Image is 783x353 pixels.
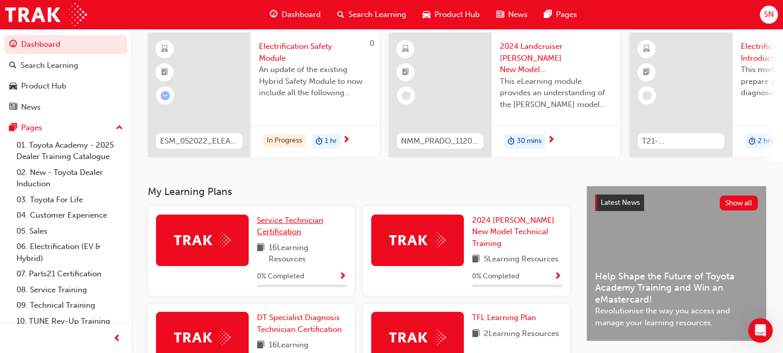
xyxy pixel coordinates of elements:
a: news-iconNews [488,4,536,25]
img: Trak [174,232,231,248]
span: search-icon [337,8,344,21]
a: DT Specialist Diagnosis Technician Certification [257,312,346,335]
span: news-icon [496,8,504,21]
span: book-icon [472,253,480,266]
div: Product Hub [21,80,66,92]
span: guage-icon [9,40,17,49]
button: Pages [4,118,127,137]
a: 05. Sales [12,223,127,239]
button: SN [760,6,778,24]
a: 02. New - Toyota Dealer Induction [12,165,127,192]
span: NMM_PRADO_112024_MODULE_1 [401,135,479,147]
span: Dashboard [282,9,321,21]
a: search-iconSearch Learning [329,4,414,25]
a: Dashboard [4,35,127,54]
span: 0 [370,39,374,48]
span: T21-FOD_HVIS_PREREQ [642,135,720,147]
span: Show Progress [554,272,562,281]
span: next-icon [342,136,350,145]
a: 03. Toyota For Life [12,192,127,208]
span: car-icon [9,82,17,91]
a: 04. Customer Experience [12,207,127,223]
span: prev-icon [113,332,121,345]
a: NMM_PRADO_112024_MODULE_12024 Landcruiser [PERSON_NAME] New Model Mechanisms - Model Outline 1Thi... [389,32,620,157]
a: 07. Parts21 Certification [12,266,127,282]
a: Search Learning [4,56,127,75]
img: Trak [174,329,231,345]
div: Search Learning [21,60,78,72]
span: duration-icon [316,135,323,148]
a: 0ESM_052022_ELEARNElectrification Safety ModuleAn update of the existing Hybrid Safety Module to ... [148,32,379,157]
span: 0 % Completed [472,271,519,283]
span: Search Learning [349,9,406,21]
span: learningRecordVerb_NONE-icon [402,91,411,100]
span: 2024 Landcruiser [PERSON_NAME] New Model Mechanisms - Model Outline 1 [500,41,612,76]
a: 06. Electrification (EV & Hybrid) [12,239,127,266]
span: pages-icon [544,8,552,21]
span: An update of the existing Hybrid Safety Module to now include all the following electrification v... [259,64,371,99]
span: duration-icon [508,135,515,148]
img: Trak [389,329,446,345]
img: Trak [5,3,87,26]
span: Help Shape the Future of Toyota Academy Training and Win an eMastercard! [595,271,758,306]
span: DT Specialist Diagnosis Technician Certification [257,313,342,334]
a: Latest NewsShow all [595,195,758,211]
span: learningResourceType_ELEARNING-icon [643,43,650,56]
button: DashboardSearch LearningProduct HubNews [4,33,127,118]
h3: My Learning Plans [148,186,570,198]
span: SN [764,9,774,21]
span: 5 Learning Resources [484,253,559,266]
a: Product Hub [4,77,127,96]
div: News [21,101,41,113]
button: Show Progress [554,270,562,283]
span: guage-icon [270,8,277,21]
span: Latest News [601,198,640,207]
span: 2024 [PERSON_NAME] New Model Technical Training [472,216,554,248]
span: pages-icon [9,123,17,133]
span: Pages [556,9,577,21]
span: This eLearning module provides an understanding of the [PERSON_NAME] model line-up and its Katash... [500,76,612,111]
a: News [4,98,127,117]
a: 09. Technical Training [12,297,127,313]
iframe: Intercom live chat [748,318,773,343]
span: TFL Learning Plan [472,313,536,322]
a: 2024 [PERSON_NAME] New Model Technical Training [472,215,562,250]
button: Show all [720,196,758,210]
span: Electrification Safety Module [259,41,371,64]
span: 16 Learning Resources [269,242,346,265]
span: Product Hub [434,9,480,21]
span: 1 hr [325,135,337,147]
a: 01. Toyota Academy - 2025 Dealer Training Catalogue [12,137,127,165]
span: learningRecordVerb_NONE-icon [642,91,652,100]
span: Revolutionise the way you access and manage your learning resources. [595,305,758,328]
span: ESM_052022_ELEARN [160,135,238,147]
span: booktick-icon [161,66,168,79]
span: book-icon [257,242,265,265]
span: 2 Learning Resources [484,328,559,341]
span: learningResourceType_ELEARNING-icon [402,43,409,56]
div: In Progress [263,134,306,148]
a: 08. Service Training [12,282,127,298]
a: 10. TUNE Rev-Up Training [12,313,127,329]
span: 0 % Completed [257,271,304,283]
a: guage-iconDashboard [262,4,329,25]
span: Service Technician Certification [257,216,323,237]
span: search-icon [9,61,16,70]
span: News [508,9,528,21]
span: learningResourceType_ELEARNING-icon [161,43,168,56]
img: Trak [389,232,446,248]
div: Pages [21,122,42,134]
a: Latest NewsShow allHelp Shape the Future of Toyota Academy Training and Win an eMastercard!Revolu... [586,186,767,341]
span: news-icon [9,103,17,112]
button: Show Progress [339,270,346,283]
a: car-iconProduct Hub [414,4,488,25]
span: 2 hrs [758,135,773,147]
span: booktick-icon [643,66,650,79]
span: up-icon [116,121,123,135]
span: booktick-icon [402,66,409,79]
span: next-icon [547,136,555,145]
a: Service Technician Certification [257,215,346,238]
span: learningRecordVerb_ATTEMPT-icon [161,91,170,100]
